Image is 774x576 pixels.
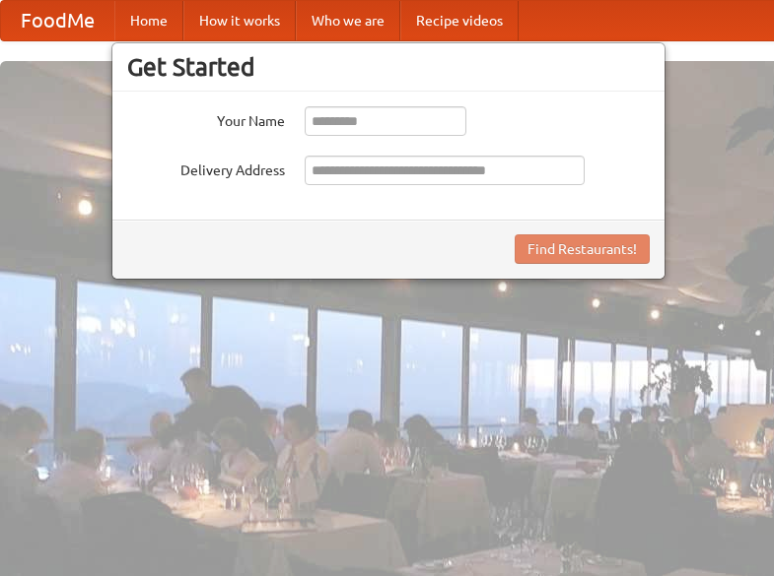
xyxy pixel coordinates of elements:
[127,52,650,82] h3: Get Started
[400,1,519,40] a: Recipe videos
[515,234,650,264] button: Find Restaurants!
[183,1,296,40] a: How it works
[296,1,400,40] a: Who we are
[127,156,285,180] label: Delivery Address
[114,1,183,40] a: Home
[1,1,114,40] a: FoodMe
[127,106,285,131] label: Your Name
